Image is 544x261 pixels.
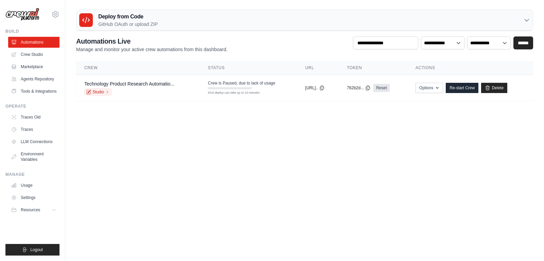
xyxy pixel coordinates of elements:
[84,81,174,87] a: Technology Product Research Automatio...
[5,244,60,256] button: Logout
[5,8,39,21] img: Logo
[8,112,60,123] a: Traces Old
[8,204,60,215] button: Resources
[8,149,60,165] a: Environment Variables
[208,91,252,95] div: First deploy can take up to 10 minutes
[5,29,60,34] div: Build
[8,49,60,60] a: Crew Studio
[200,61,297,75] th: Status
[8,180,60,191] a: Usage
[5,104,60,109] div: Operate
[98,21,158,28] p: GitHub OAuth or upload ZIP
[339,61,407,75] th: Token
[84,89,112,95] a: Studio
[407,61,533,75] th: Actions
[5,172,60,177] div: Manage
[297,61,339,75] th: URL
[76,36,227,46] h2: Automations Live
[347,85,371,91] button: 762b2d...
[446,83,478,93] a: Re-start Crew
[373,84,389,92] a: Reset
[8,74,60,85] a: Agents Repository
[8,124,60,135] a: Traces
[30,247,43,252] span: Logout
[21,207,40,213] span: Resources
[481,83,507,93] a: Delete
[98,13,158,21] h3: Deploy from Code
[8,86,60,97] a: Tools & Integrations
[8,136,60,147] a: LLM Connections
[208,80,275,86] span: Crew is Paused, due to lack of usage
[8,192,60,203] a: Settings
[415,83,443,93] button: Options
[76,61,200,75] th: Crew
[8,37,60,48] a: Automations
[8,61,60,72] a: Marketplace
[76,46,227,53] p: Manage and monitor your active crew automations from this dashboard.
